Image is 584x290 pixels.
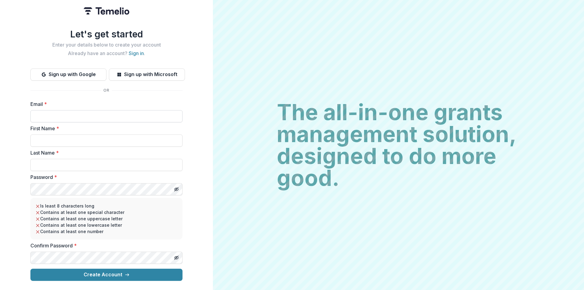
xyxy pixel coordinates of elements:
[84,7,129,15] img: Temelio
[30,125,179,132] label: First Name
[35,209,178,215] li: Contains at least one special character
[30,242,179,249] label: Confirm Password
[30,51,182,56] h2: Already have an account? .
[35,222,178,228] li: Contains at least one lowercase letter
[35,203,178,209] li: Is least 8 characters long
[35,228,178,235] li: Contains at least one number
[30,100,179,108] label: Email
[172,253,181,263] button: Toggle password visibility
[30,42,182,48] h2: Enter your details below to create your account
[30,149,179,156] label: Last Name
[30,173,179,181] label: Password
[129,50,144,56] a: Sign in
[172,184,181,194] button: Toggle password visibility
[30,269,182,281] button: Create Account
[30,29,182,40] h1: Let's get started
[109,68,185,81] button: Sign up with Microsoft
[35,215,178,222] li: Contains at least one uppercase letter
[30,68,106,81] button: Sign up with Google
